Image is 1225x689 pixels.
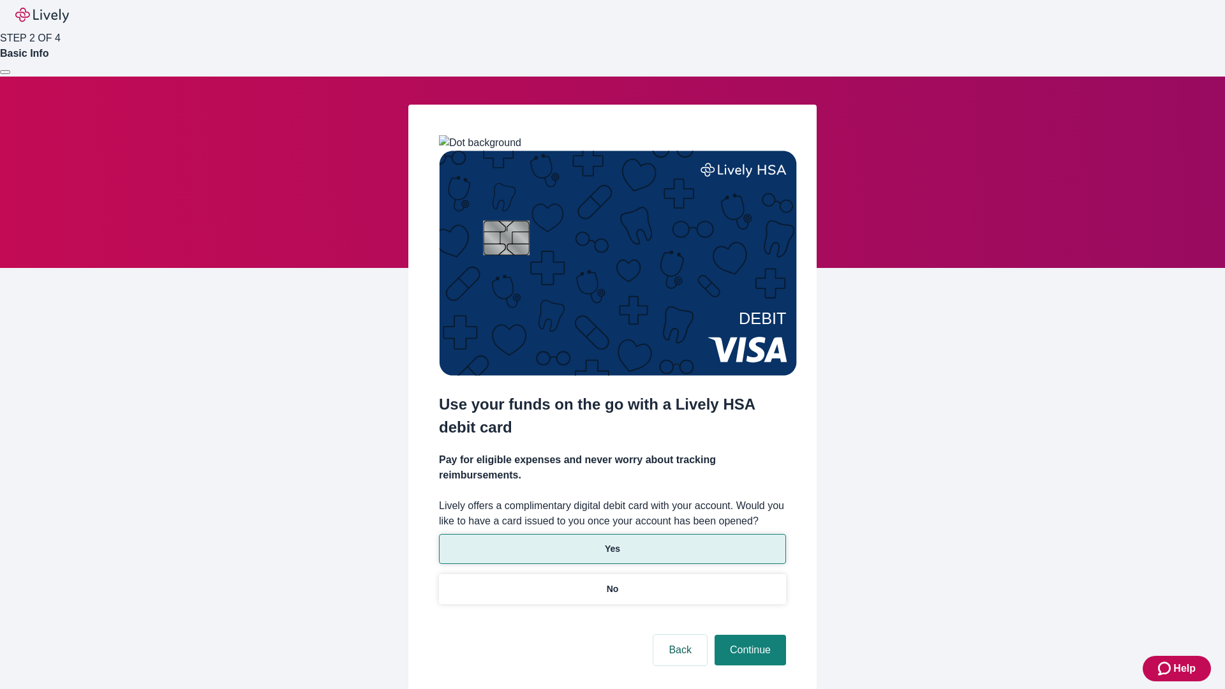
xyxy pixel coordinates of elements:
[439,498,786,529] label: Lively offers a complimentary digital debit card with your account. Would you like to have a card...
[1158,661,1173,676] svg: Zendesk support icon
[607,582,619,596] p: No
[439,393,786,439] h2: Use your funds on the go with a Lively HSA debit card
[15,8,69,23] img: Lively
[439,452,786,483] h4: Pay for eligible expenses and never worry about tracking reimbursements.
[439,151,797,376] img: Debit card
[439,534,786,564] button: Yes
[653,635,707,665] button: Back
[715,635,786,665] button: Continue
[439,135,521,151] img: Dot background
[1143,656,1211,681] button: Zendesk support iconHelp
[439,574,786,604] button: No
[605,542,620,556] p: Yes
[1173,661,1196,676] span: Help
